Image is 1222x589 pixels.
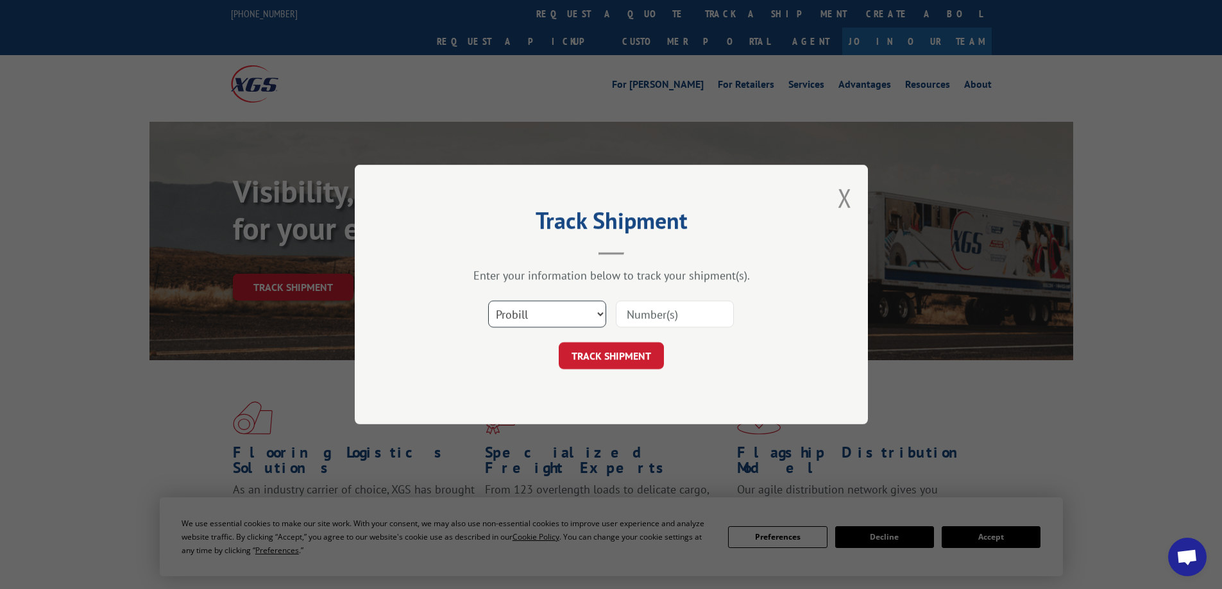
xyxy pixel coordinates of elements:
[559,342,664,369] button: TRACK SHIPMENT
[616,301,734,328] input: Number(s)
[1168,538,1207,576] a: Open chat
[419,268,804,283] div: Enter your information below to track your shipment(s).
[419,212,804,236] h2: Track Shipment
[838,181,852,215] button: Close modal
